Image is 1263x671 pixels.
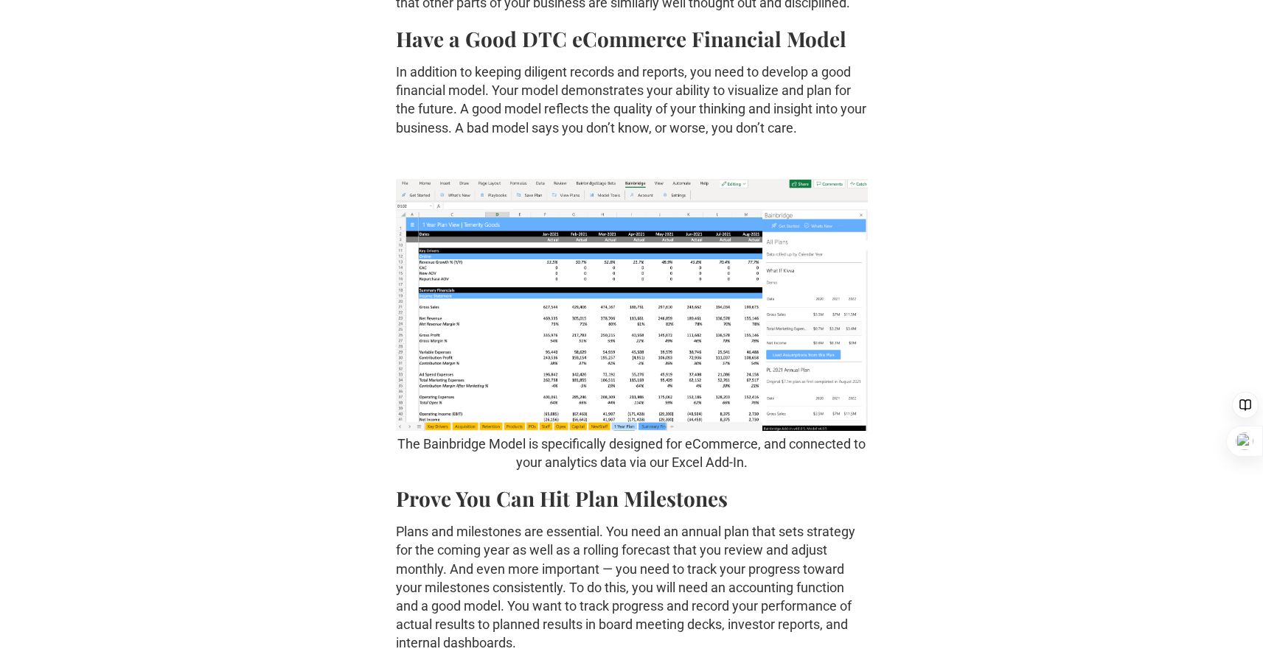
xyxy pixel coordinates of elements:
p: Plans and milestones are essential. You need an annual plan that sets strategy for the coming yea... [396,522,868,652]
figcaption: The Bainbridge Model is specifically designed for eCommerce, and connected to your analytics data... [396,435,868,471]
h2: Have a Good DTC eCommerce Financial Model [396,27,868,51]
p: ‍ [396,149,868,167]
p: In addition to keeping diligent records and reports, you need to develop a good financial model. ... [396,63,868,137]
h2: Prove You Can Hit Plan Milestones [396,486,868,510]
